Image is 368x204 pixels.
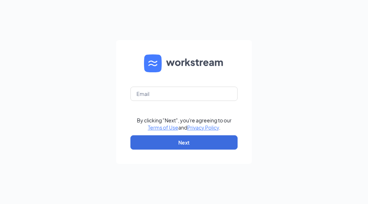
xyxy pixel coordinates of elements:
a: Terms of Use [148,124,178,131]
div: By clicking "Next", you're agreeing to our and . [137,117,232,131]
input: Email [130,87,238,101]
img: WS logo and Workstream text [144,54,224,72]
button: Next [130,135,238,150]
a: Privacy Policy [187,124,219,131]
